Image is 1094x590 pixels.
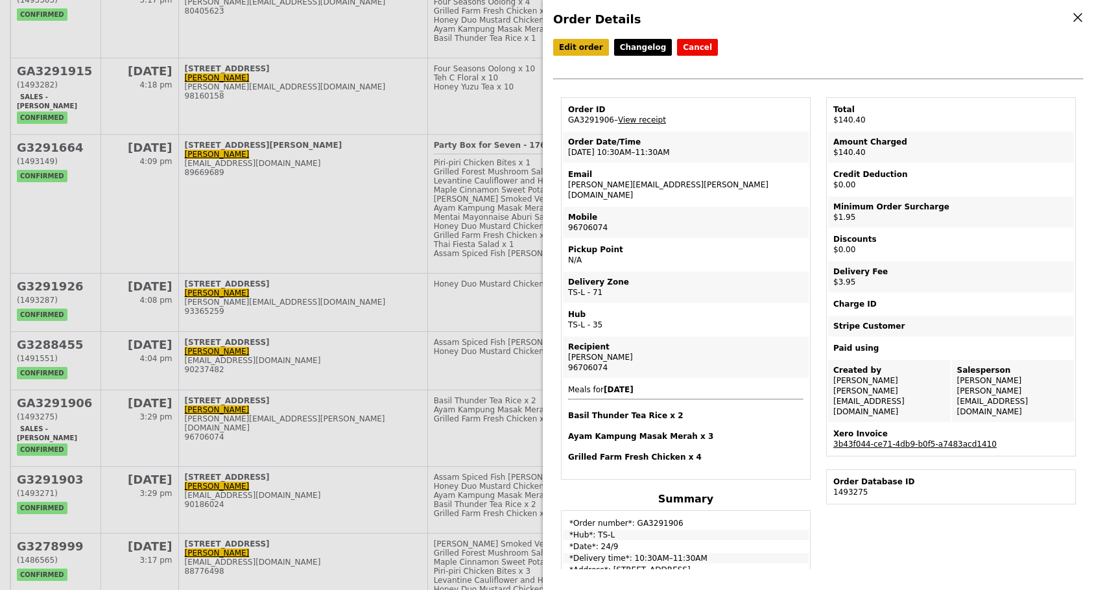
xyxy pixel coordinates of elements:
div: Delivery Zone [568,277,803,287]
a: Changelog [614,39,672,56]
td: N/A [563,239,809,270]
div: Amount Charged [833,137,1069,147]
td: *Address*: [STREET_ADDRESS] [563,565,809,575]
div: Mobile [568,212,803,222]
td: $140.40 [828,99,1074,130]
td: [DATE] 10:30AM–11:30AM [563,132,809,163]
div: Xero Invoice [833,429,1069,439]
h4: Summary [561,493,811,505]
button: Cancel [677,39,718,56]
div: Email [568,169,803,180]
div: Pickup Point [568,244,803,255]
td: $0.00 [828,164,1074,195]
div: Discounts [833,234,1069,244]
td: 1493275 [828,471,1074,502]
b: [DATE] [604,385,634,394]
span: Meals for [568,385,803,462]
td: $1.95 [828,196,1074,228]
div: Salesperson [957,365,1069,375]
h4: Ayam Kampung Masak Merah x 3 [568,431,803,442]
td: *Hub*: TS-L [563,530,809,540]
td: 96706074 [563,207,809,238]
div: Total [833,104,1069,115]
td: [PERSON_NAME] [PERSON_NAME][EMAIL_ADDRESS][DOMAIN_NAME] [828,360,951,422]
td: [PERSON_NAME][EMAIL_ADDRESS][PERSON_NAME][DOMAIN_NAME] [563,164,809,206]
div: Order ID [568,104,803,115]
div: Charge ID [833,299,1069,309]
div: Recipient [568,342,803,352]
div: Delivery Fee [833,266,1069,277]
td: *Date*: 24/9 [563,541,809,552]
div: Stripe Customer [833,321,1069,331]
td: TS-L - 35 [563,304,809,335]
td: *Delivery time*: 10:30AM–11:30AM [563,553,809,563]
a: View receipt [618,115,666,124]
div: Paid using [833,343,1069,353]
h4: Basil Thunder Tea Rice x 2 [568,410,803,421]
td: $3.95 [828,261,1074,292]
div: Order Database ID [833,477,1069,487]
div: Created by [833,365,945,375]
a: 3b43f044-ce71-4db9-b0f5-a7483acd1410 [833,440,997,449]
td: $0.00 [828,229,1074,260]
td: [PERSON_NAME] [PERSON_NAME][EMAIL_ADDRESS][DOMAIN_NAME] [952,360,1075,422]
a: Edit order [553,39,609,56]
span: – [614,115,618,124]
td: TS-L - 71 [563,272,809,303]
td: GA3291906 [563,99,809,130]
div: Hub [568,309,803,320]
td: $140.40 [828,132,1074,163]
div: [PERSON_NAME] [568,352,803,362]
div: Order Date/Time [568,137,803,147]
div: Minimum Order Surcharge [833,202,1069,212]
h4: Grilled Farm Fresh Chicken x 4 [568,452,803,462]
td: *Order number*: GA3291906 [563,512,809,528]
div: 96706074 [568,362,803,373]
div: Credit Deduction [833,169,1069,180]
span: Order Details [553,12,641,26]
